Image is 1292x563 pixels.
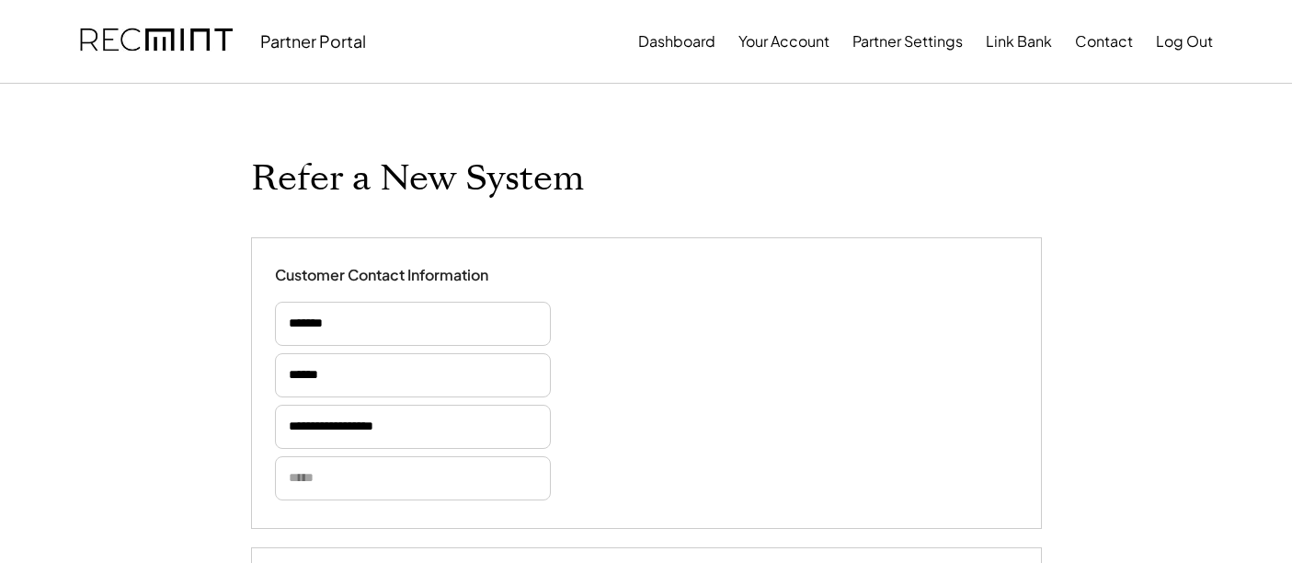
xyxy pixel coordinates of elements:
img: recmint-logotype%403x.png [80,10,233,73]
button: Link Bank [986,23,1052,60]
button: Dashboard [638,23,715,60]
div: Customer Contact Information [275,266,488,285]
button: Contact [1075,23,1133,60]
button: Log Out [1156,23,1213,60]
div: Partner Portal [260,30,366,52]
h1: Refer a New System [251,157,584,201]
button: Your Account [738,23,829,60]
button: Partner Settings [852,23,963,60]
